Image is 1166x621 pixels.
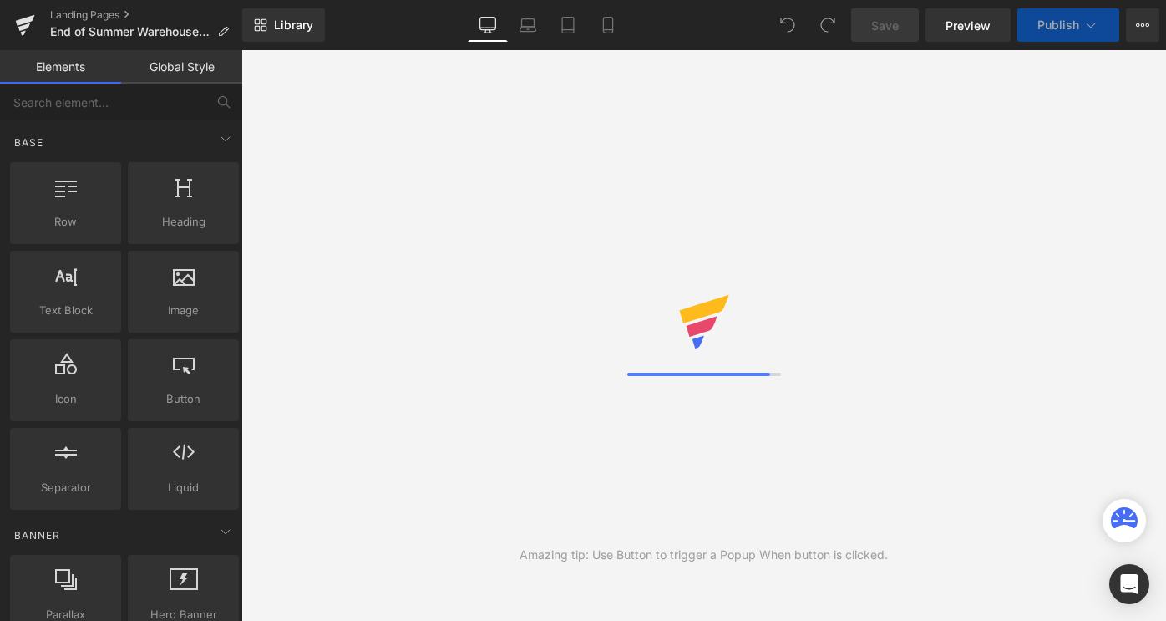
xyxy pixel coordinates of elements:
[771,8,804,42] button: Undo
[588,8,628,42] a: Mobile
[15,390,116,408] span: Icon
[133,213,234,231] span: Heading
[1109,564,1149,604] div: Open Intercom Messenger
[811,8,844,42] button: Redo
[1126,8,1159,42] button: More
[133,390,234,408] span: Button
[520,546,888,564] div: Amazing tip: Use Button to trigger a Popup When button is clicked.
[274,18,313,33] span: Library
[945,17,991,34] span: Preview
[133,479,234,496] span: Liquid
[242,8,325,42] a: New Library
[15,479,116,496] span: Separator
[1037,18,1079,32] span: Publish
[15,213,116,231] span: Row
[548,8,588,42] a: Tablet
[508,8,548,42] a: Laptop
[1017,8,1119,42] button: Publish
[15,302,116,319] span: Text Block
[871,17,899,34] span: Save
[121,50,242,84] a: Global Style
[50,25,210,38] span: End of Summer Warehouse Sale
[468,8,508,42] a: Desktop
[133,302,234,319] span: Image
[925,8,1011,42] a: Preview
[50,8,242,22] a: Landing Pages
[13,527,62,543] span: Banner
[13,135,45,150] span: Base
